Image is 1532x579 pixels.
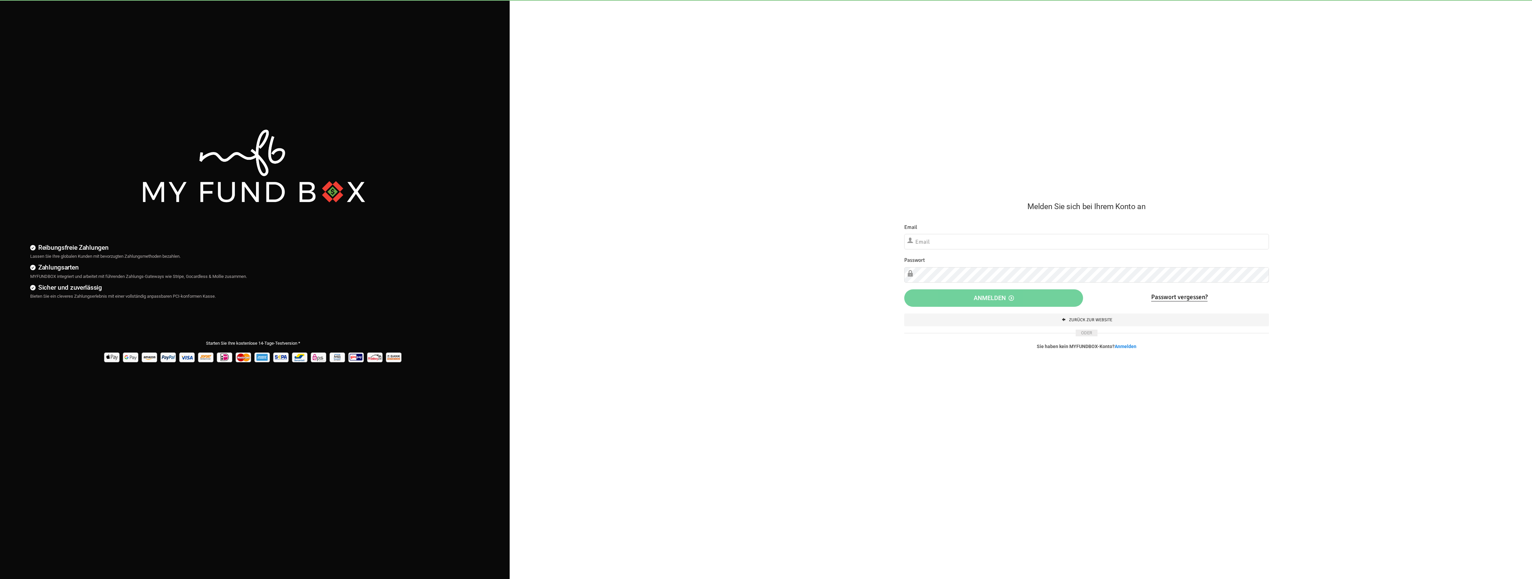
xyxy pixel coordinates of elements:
[235,350,253,364] img: Mastercard Pay
[366,350,384,364] img: p24 Pay
[1151,293,1208,301] a: Passwort vergessen?
[30,294,216,299] span: Bieten Sie ein cleveres Zahlungserlebnis mit einer vollständig anpassbaren PCI-konformen Kasse.
[122,350,140,364] img: Google Pay
[1115,344,1136,349] a: Anmelden
[904,313,1269,326] a: Zurück zur Website
[291,350,309,364] img: Bancontact Pay
[30,243,483,252] h4: Reibungsfreie Zahlungen
[30,254,181,259] span: Lassen Sie Ihre globalen Kunden mit bevorzugten Zahlungsmethoden bezahlen.
[904,234,1269,249] input: Email
[103,350,121,364] img: Apple Pay
[30,262,483,272] h4: Zahlungsarten
[1076,330,1097,336] span: ODER
[160,350,177,364] img: Paypal
[904,289,1083,307] button: Anmelden
[904,223,917,232] label: Email
[974,294,1014,301] span: Anmelden
[30,283,483,292] h4: Sicher und zuverlässig
[904,201,1269,212] h2: Melden Sie sich bei Ihrem Konto an
[30,274,247,279] span: MYFUNDBOX integriert und arbeitet mit führenden Zahlungs-Gateways wie Stripe, Gocardless & Mollie...
[329,350,347,364] img: mb Pay
[141,350,159,364] img: Amazon
[178,350,196,364] img: Visa
[197,350,215,364] img: Sofort Pay
[904,343,1269,350] p: Sie haben kein MYFUNDBOX-Konto?
[348,350,365,364] img: giropay
[385,350,403,364] img: banktransfer
[216,350,234,364] img: Ideal Pay
[904,256,925,264] label: Passwort
[139,127,367,206] img: mfbwhite.png
[254,350,271,364] img: american_express Pay
[310,350,328,364] img: EPS Pay
[272,350,290,364] img: sepa Pay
